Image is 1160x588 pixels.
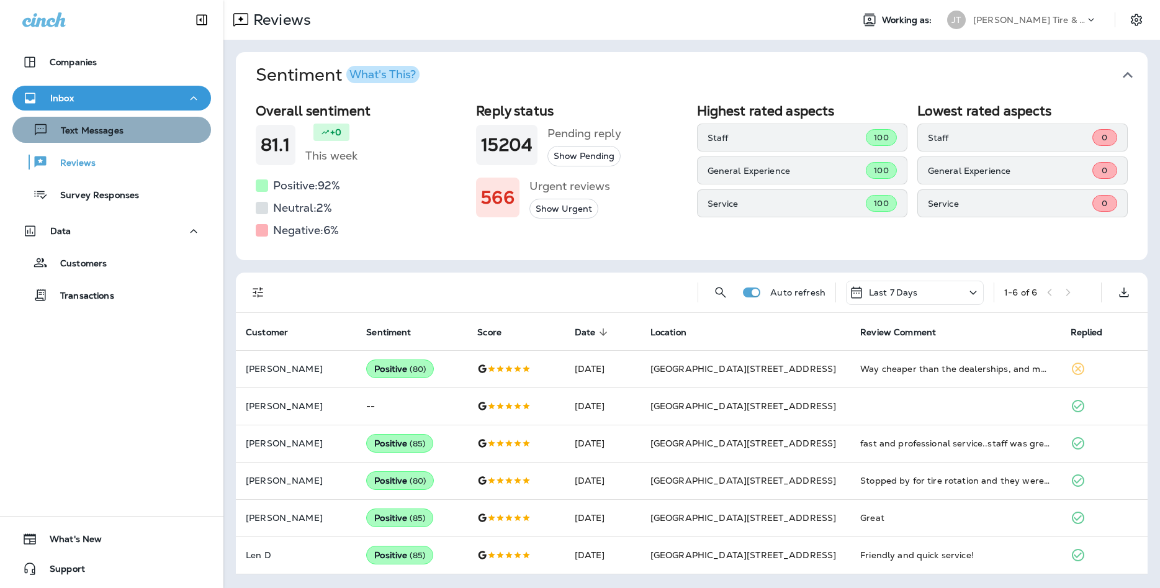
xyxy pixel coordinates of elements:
span: Customer [246,327,304,338]
p: +0 [330,126,341,138]
span: Sentiment [366,327,427,338]
span: Score [477,327,501,338]
span: [GEOGRAPHIC_DATA][STREET_ADDRESS] [650,512,837,523]
span: Review Comment [860,327,952,338]
span: [GEOGRAPHIC_DATA][STREET_ADDRESS] [650,438,837,449]
h5: Positive: 92 % [273,176,340,196]
p: Transactions [48,291,114,302]
p: Reviews [248,11,311,29]
span: [GEOGRAPHIC_DATA][STREET_ADDRESS] [650,475,837,486]
td: [DATE] [565,350,641,387]
p: Staff [708,133,866,143]
p: [PERSON_NAME] [246,438,346,448]
p: Staff [928,133,1092,143]
span: 100 [874,165,888,176]
button: Inbox [12,86,211,111]
p: Inbox [50,93,74,103]
td: -- [356,387,467,425]
button: Collapse Sidebar [184,7,219,32]
span: Review Comment [860,327,936,338]
div: SentimentWhat's This? [236,98,1148,260]
span: ( 80 ) [410,476,426,486]
span: Replied [1071,327,1103,338]
p: General Experience [928,166,1092,176]
div: Way cheaper than the dealerships, and more services for actually reasonable expectations. [860,363,1050,375]
button: Filters [246,280,271,305]
span: 100 [874,132,888,143]
h5: Urgent reviews [529,176,610,196]
div: Friendly and quick service! [860,549,1050,561]
p: Auto refresh [770,287,825,297]
h5: Neutral: 2 % [273,198,332,218]
h1: 566 [481,188,514,208]
span: ( 80 ) [410,364,426,374]
p: [PERSON_NAME] [246,513,346,523]
span: Location [650,327,703,338]
p: Companies [50,57,97,67]
div: JT [947,11,966,29]
span: 0 [1102,165,1107,176]
td: [DATE] [565,536,641,574]
p: [PERSON_NAME] [246,401,346,411]
button: SentimentWhat's This? [246,52,1158,98]
td: [DATE] [565,387,641,425]
p: [PERSON_NAME] Tire & Auto [973,15,1085,25]
span: Customer [246,327,288,338]
td: [DATE] [565,425,641,462]
p: Data [50,226,71,236]
p: Survey Responses [48,190,139,202]
p: Service [928,199,1092,209]
p: Text Messages [48,125,124,137]
div: fast and professional service..staff was great and really cared about me and the job they did for... [860,437,1050,450]
button: Support [12,556,211,581]
button: Show Pending [547,146,621,166]
span: Score [477,327,518,338]
button: Customers [12,250,211,276]
p: Len D [246,550,346,560]
h2: Reply status [476,103,686,119]
td: [DATE] [565,499,641,536]
h2: Highest rated aspects [697,103,907,119]
span: What's New [37,534,102,549]
h2: Lowest rated aspects [917,103,1128,119]
h1: 15204 [481,135,533,155]
button: Companies [12,50,211,75]
h1: Sentiment [256,65,420,86]
span: 0 [1102,198,1107,209]
button: What's This? [346,66,420,83]
p: Reviews [48,158,96,170]
button: Survey Responses [12,181,211,207]
div: Positive [366,434,433,453]
div: Great [860,512,1050,524]
p: [PERSON_NAME] [246,476,346,486]
button: Text Messages [12,117,211,143]
p: General Experience [708,166,866,176]
div: Positive [366,360,434,378]
button: Settings [1125,9,1148,31]
button: What's New [12,527,211,551]
div: Positive [366,471,434,490]
div: 1 - 6 of 6 [1004,287,1037,297]
span: Date [575,327,612,338]
span: 100 [874,198,888,209]
button: Search Reviews [708,280,733,305]
button: Reviews [12,149,211,175]
div: Positive [366,509,433,527]
p: [PERSON_NAME] [246,364,346,374]
button: Transactions [12,282,211,308]
span: ( 85 ) [410,550,425,561]
h5: Pending reply [547,124,621,143]
h1: 81.1 [261,135,290,155]
button: Show Urgent [529,199,598,219]
td: [DATE] [565,462,641,499]
h2: Overall sentiment [256,103,466,119]
div: What's This? [349,69,416,80]
p: Last 7 Days [869,287,918,297]
span: ( 85 ) [410,513,425,523]
h5: Negative: 6 % [273,220,339,240]
button: Export as CSV [1112,280,1136,305]
h5: This week [305,146,357,166]
p: Service [708,199,866,209]
span: Replied [1071,327,1119,338]
span: Support [37,564,85,579]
